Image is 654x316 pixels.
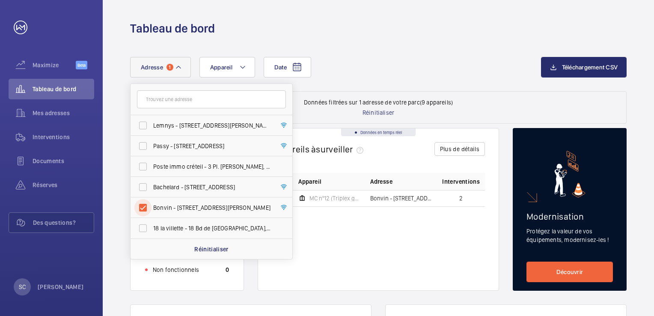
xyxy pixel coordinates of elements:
a: Découvrir [526,262,613,282]
div: Données en temps réel [341,128,416,136]
span: 18 la villette - 18 Bd de [GEOGRAPHIC_DATA], [GEOGRAPHIC_DATA] [153,224,271,233]
span: Adresse [370,177,392,186]
h1: Tableau de bord [130,21,215,36]
p: Données filtrées sur 1 adresse de votre parc (9 appareils) [304,98,453,107]
span: Interventions [33,133,94,141]
p: Protégez la valeur de vos équipements, modernisez-les ! [526,227,613,244]
button: Téléchargement CSV [541,57,627,78]
span: Poste immo créteil - 3 Pl. [PERSON_NAME], CRÉTEIL 94000 [153,162,271,171]
span: Mes adresses [33,109,94,117]
button: Date [264,57,311,78]
input: Trouvez une adresse [137,90,286,108]
span: Lemnys - [STREET_ADDRESS][PERSON_NAME] [153,121,271,130]
button: Appareil [199,57,255,78]
span: 2 [459,195,463,201]
p: SC [19,283,26,291]
p: Réinitialiser [194,245,229,253]
button: Plus de détails [434,142,485,156]
span: Bachelard - [STREET_ADDRESS] [153,183,271,191]
span: Des questions? [33,218,94,227]
span: Appareil [298,177,321,186]
h2: Appareils à [272,144,367,155]
span: Téléchargement CSV [562,64,618,71]
span: Adresse [141,64,163,71]
span: Maximize [33,61,76,69]
span: Réserves [33,181,94,189]
img: marketing-card.svg [554,151,586,197]
span: Interventions [442,177,480,186]
p: [PERSON_NAME] [38,283,84,291]
p: Réinitialiser [363,108,394,117]
span: MC nº12 (Triplex gauche) [309,195,360,201]
span: Date [274,64,287,71]
span: 1 [166,64,173,71]
span: Appareil [210,64,232,71]
button: Adresse1 [130,57,191,78]
span: Bonvin - [STREET_ADDRESS][PERSON_NAME] [370,195,432,201]
span: Documents [33,157,94,165]
span: Passy - [STREET_ADDRESS] [153,142,271,150]
span: Bonvin - [STREET_ADDRESS][PERSON_NAME] [153,203,271,212]
span: Tableau de bord [33,85,94,93]
span: surveiller [316,144,366,155]
span: Beta [76,61,87,69]
p: Non fonctionnels [153,265,199,274]
h2: Modernisation [526,211,613,222]
p: 0 [226,265,229,274]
